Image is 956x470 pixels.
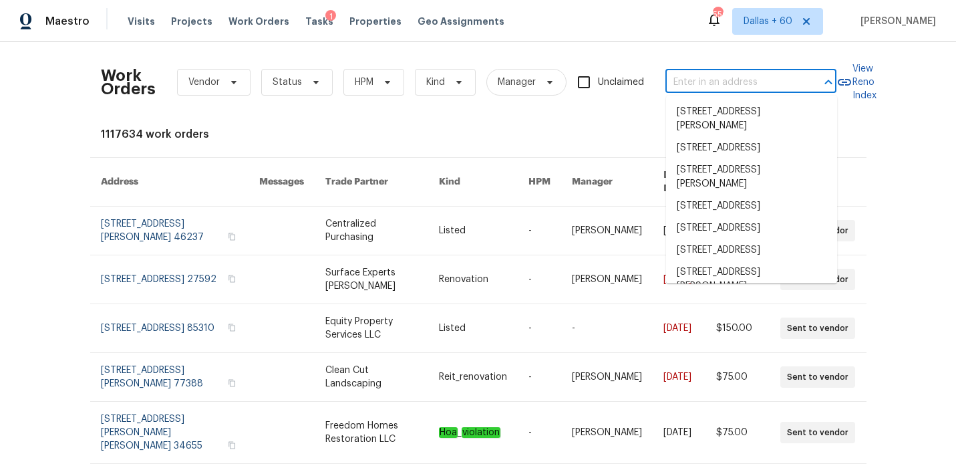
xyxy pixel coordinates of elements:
[666,159,837,195] li: [STREET_ADDRESS][PERSON_NAME]
[518,304,561,353] td: -
[744,15,792,28] span: Dallas + 60
[90,158,249,207] th: Address
[273,76,302,89] span: Status
[171,15,212,28] span: Projects
[561,353,653,402] td: [PERSON_NAME]
[101,128,856,141] div: 1117634 work orders
[188,76,220,89] span: Vendor
[418,15,504,28] span: Geo Assignments
[561,158,653,207] th: Manager
[45,15,90,28] span: Maestro
[666,195,837,217] li: [STREET_ADDRESS]
[226,322,238,334] button: Copy Address
[315,255,428,304] td: Surface Experts [PERSON_NAME]
[713,8,722,21] div: 556
[428,255,518,304] td: Renovation
[518,207,561,255] td: -
[855,15,936,28] span: [PERSON_NAME]
[428,402,518,464] td: _
[355,76,373,89] span: HPM
[561,402,653,464] td: [PERSON_NAME]
[666,261,837,298] li: [STREET_ADDRESS][PERSON_NAME]
[315,304,428,353] td: Equity Property Services LLC
[561,207,653,255] td: [PERSON_NAME]
[315,402,428,464] td: Freedom Homes Restoration LLC
[518,353,561,402] td: -
[249,158,315,207] th: Messages
[653,158,706,207] th: Due Date
[518,255,561,304] td: -
[315,158,428,207] th: Trade Partner
[518,158,561,207] th: HPM
[598,76,644,90] span: Unclaimed
[428,158,518,207] th: Kind
[349,15,402,28] span: Properties
[315,207,428,255] td: Centralized Purchasing
[666,101,837,137] li: [STREET_ADDRESS][PERSON_NAME]
[128,15,155,28] span: Visits
[666,239,837,261] li: [STREET_ADDRESS]
[325,10,336,23] div: 1
[665,72,799,93] input: Enter in an address
[226,377,238,389] button: Copy Address
[836,62,877,102] a: View Reno Index
[666,137,837,159] li: [STREET_ADDRESS]
[666,217,837,239] li: [STREET_ADDRESS]
[228,15,289,28] span: Work Orders
[226,231,238,243] button: Copy Address
[561,255,653,304] td: [PERSON_NAME]
[305,17,333,26] span: Tasks
[101,69,156,96] h2: Work Orders
[428,304,518,353] td: Listed
[428,353,518,402] td: Reit_renovation
[518,402,561,464] td: -
[226,273,238,285] button: Copy Address
[498,76,536,89] span: Manager
[226,439,238,451] button: Copy Address
[426,76,445,89] span: Kind
[561,304,653,353] td: -
[315,353,428,402] td: Clean Cut Landscaping
[428,207,518,255] td: Listed
[819,73,838,92] button: Close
